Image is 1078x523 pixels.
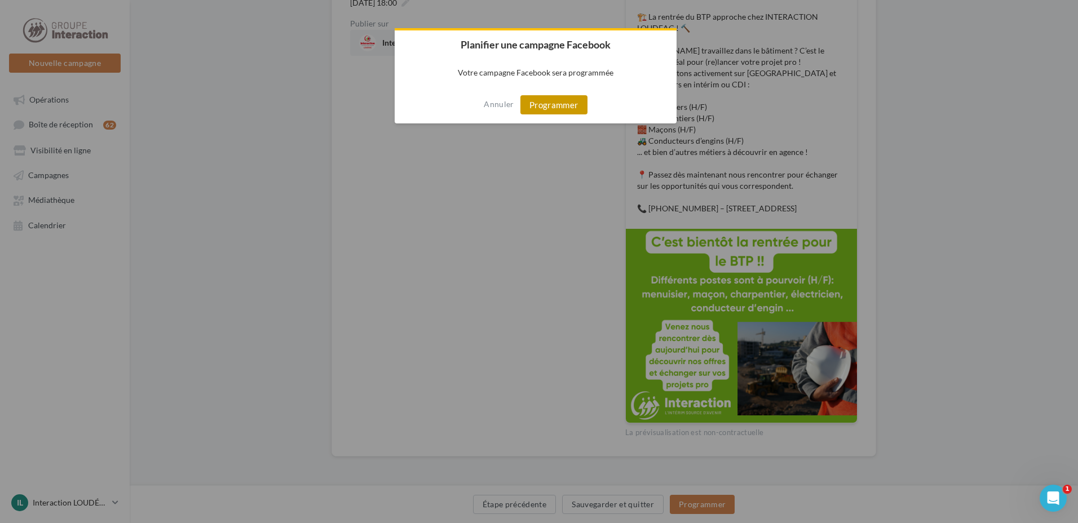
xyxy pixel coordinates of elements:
h2: Planifier une campagne Facebook [395,30,677,59]
button: Programmer [520,95,587,114]
p: Votre campagne Facebook sera programmée [395,59,677,86]
span: 1 [1063,485,1072,494]
iframe: Intercom live chat [1040,485,1067,512]
button: Annuler [484,95,514,113]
